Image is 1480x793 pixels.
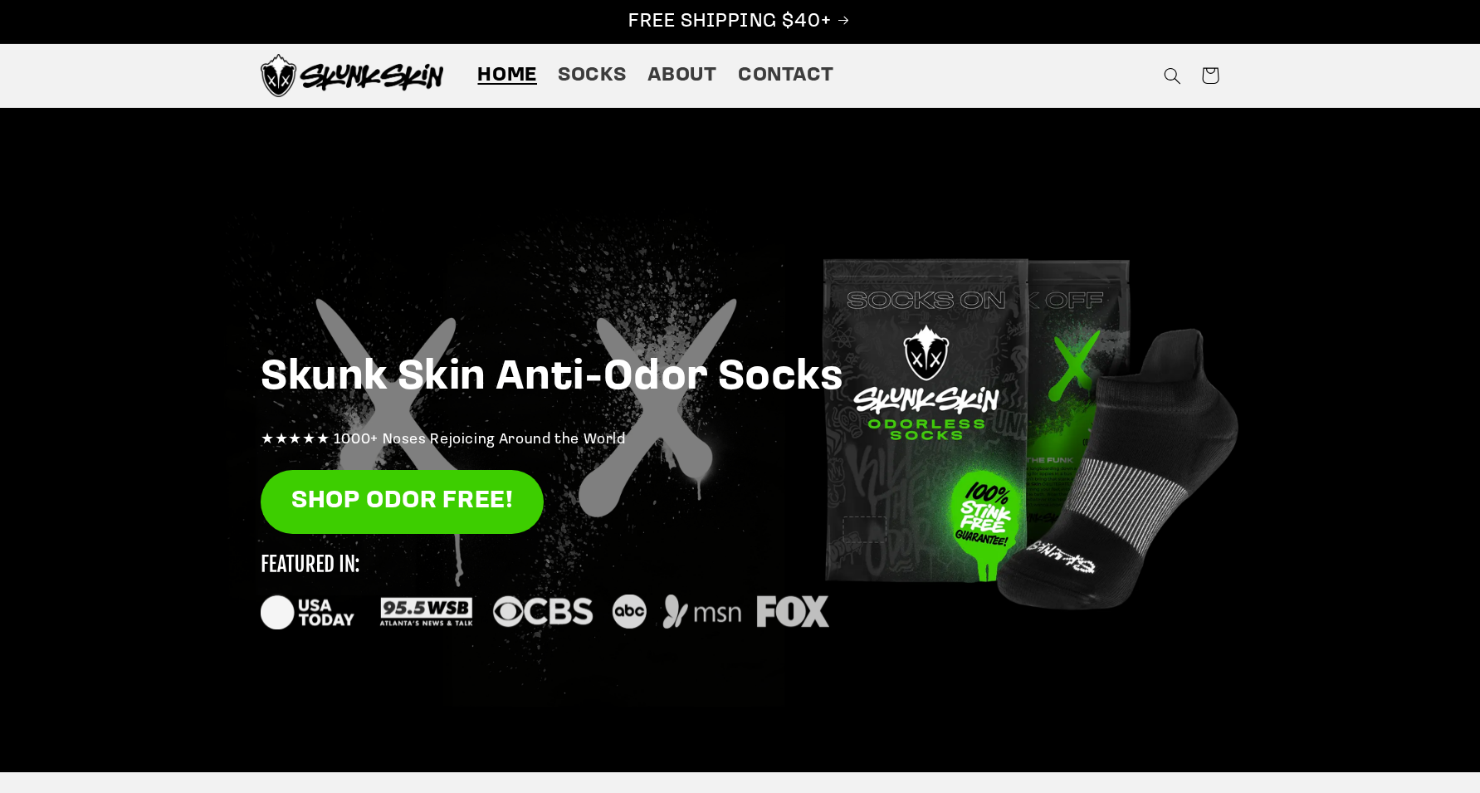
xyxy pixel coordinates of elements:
[467,52,548,99] a: Home
[727,52,844,99] a: Contact
[647,63,717,89] span: About
[477,63,537,89] span: Home
[261,428,1219,454] p: ★★★★★ 1000+ Noses Rejoicing Around the World
[558,63,626,89] span: Socks
[738,63,833,89] span: Contact
[1153,56,1191,95] summary: Search
[548,52,637,99] a: Socks
[637,52,727,99] a: About
[17,9,1463,35] p: FREE SHIPPING $40+
[261,470,544,534] a: SHOP ODOR FREE!
[261,555,829,629] img: new_featured_logos_1_small.svg
[261,357,844,399] strong: Skunk Skin Anti-Odor Socks
[261,54,443,97] img: Skunk Skin Anti-Odor Socks.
